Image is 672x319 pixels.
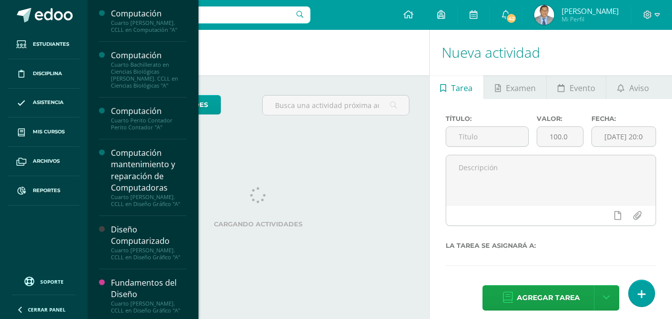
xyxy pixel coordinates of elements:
[33,70,62,78] span: Disciplina
[562,6,619,16] span: [PERSON_NAME]
[33,128,65,136] span: Mis cursos
[111,300,187,314] div: Cuarto [PERSON_NAME]. CCLL en Diseño Gráfico "A"
[111,19,187,33] div: Cuarto [PERSON_NAME]. CCLL en Computación "A"
[111,61,187,89] div: Cuarto Bachillerato en Ciencias Biológicas [PERSON_NAME]. CCLL en Ciencias Biológicas "A"
[12,274,76,288] a: Soporte
[629,76,649,100] span: Aviso
[591,115,656,122] label: Fecha:
[446,242,656,249] label: La tarea se asignará a:
[111,117,187,131] div: Cuarto Perito Contador Perito Contador "A"
[506,76,536,100] span: Examen
[33,157,60,165] span: Archivos
[33,187,60,195] span: Reportes
[111,277,187,314] a: Fundamentos del DiseñoCuarto [PERSON_NAME]. CCLL en Diseño Gráfico "A"
[40,278,64,285] span: Soporte
[442,30,660,75] h1: Nueva actividad
[537,115,583,122] label: Valor:
[570,76,595,100] span: Evento
[111,224,187,261] a: Diseño ComputarizadoCuarto [PERSON_NAME]. CCLL en Diseño Gráfico "A"
[534,5,554,25] img: 219bdcb1a3e4d06700ae7d5ab62fa881.png
[94,6,310,23] input: Busca un usuario...
[606,75,660,99] a: Aviso
[446,127,528,146] input: Título
[263,96,408,115] input: Busca una actividad próxima aquí...
[592,127,656,146] input: Fecha de entrega
[99,30,417,75] h1: Actividades
[8,117,80,147] a: Mis cursos
[111,8,187,19] div: Computación
[537,127,583,146] input: Puntos máximos
[111,50,187,89] a: ComputaciónCuarto Bachillerato en Ciencias Biológicas [PERSON_NAME]. CCLL en Ciencias Biológicas "A"
[111,247,187,261] div: Cuarto [PERSON_NAME]. CCLL en Diseño Gráfico "A"
[111,224,187,247] div: Diseño Computarizado
[111,106,187,131] a: ComputaciónCuarto Perito Contador Perito Contador "A"
[33,40,69,48] span: Estudiantes
[111,194,187,208] div: Cuarto [PERSON_NAME]. CCLL en Diseño Gráfico "A"
[562,15,619,23] span: Mi Perfil
[8,147,80,176] a: Archivos
[446,115,529,122] label: Título:
[111,277,187,300] div: Fundamentos del Diseño
[8,176,80,206] a: Reportes
[28,306,66,313] span: Cerrar panel
[451,76,473,100] span: Tarea
[111,50,187,61] div: Computación
[8,30,80,59] a: Estudiantes
[484,75,546,99] a: Examen
[8,59,80,89] a: Disciplina
[111,8,187,33] a: ComputaciónCuarto [PERSON_NAME]. CCLL en Computación "A"
[547,75,606,99] a: Evento
[506,13,517,24] span: 42
[8,89,80,118] a: Asistencia
[111,147,187,207] a: Computación mantenimiento y reparación de ComputadorasCuarto [PERSON_NAME]. CCLL en Diseño Gráfic...
[33,99,64,106] span: Asistencia
[517,286,580,310] span: Agregar tarea
[430,75,483,99] a: Tarea
[111,106,187,117] div: Computación
[107,220,409,228] label: Cargando actividades
[111,147,187,193] div: Computación mantenimiento y reparación de Computadoras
